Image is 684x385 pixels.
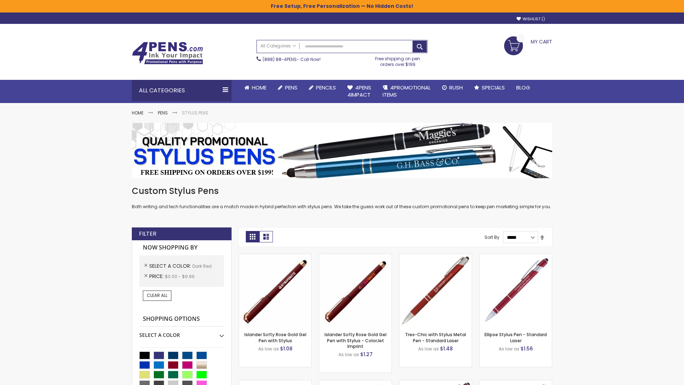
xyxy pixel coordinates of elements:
[338,351,359,358] span: As low as
[480,254,552,260] a: Ellipse Stylus Pen - Standard Laser-Dark Red
[132,80,232,101] div: All Categories
[280,345,292,352] span: $1.08
[368,53,428,67] div: Free shipping on pen orders over $199
[192,263,212,269] span: Dark Red
[484,234,499,240] label: Sort By
[440,345,453,352] span: $1.48
[132,185,552,197] h1: Custom Stylus Pens
[436,80,468,96] a: Rush
[182,110,208,116] strong: Stylus Pens
[377,80,436,103] a: 4PROMOTIONALITEMS
[239,254,311,260] a: Islander Softy Rose Gold Gel Pen with Stylus-Dark Red
[132,185,552,210] div: Both writing and tech functionalities are a match made in hybrid perfection with stylus pens. We ...
[285,84,297,91] span: Pens
[517,16,545,22] a: Wishlist
[258,346,279,352] span: As low as
[149,262,192,269] span: Select A Color
[246,231,259,242] strong: Grid
[399,254,472,327] img: Tres-Chic with Stylus Metal Pen - Standard Laser-Dark Red
[360,351,373,358] span: $1.27
[132,123,552,178] img: Stylus Pens
[139,230,156,238] strong: Filter
[158,110,168,116] a: Pens
[499,346,519,352] span: As low as
[316,84,336,91] span: Pencils
[260,43,296,49] span: All Categories
[239,254,311,327] img: Islander Softy Rose Gold Gel Pen with Stylus-Dark Red
[484,332,547,343] a: Ellipse Stylus Pen - Standard Laser
[520,345,533,352] span: $1.56
[418,346,439,352] span: As low as
[139,240,224,255] strong: Now Shopping by
[139,312,224,327] strong: Shopping Options
[244,332,306,343] a: Islander Softy Rose Gold Gel Pen with Stylus
[139,327,224,339] div: Select A Color
[303,80,342,96] a: Pencils
[347,84,371,98] span: 4Pens 4impact
[263,56,297,62] a: (888) 88-4PENS
[132,110,144,116] a: Home
[239,80,272,96] a: Home
[149,273,165,280] span: Price
[257,40,300,52] a: All Categories
[263,56,321,62] span: - Call Now!
[342,80,377,103] a: 4Pens4impact
[516,84,530,91] span: Blog
[405,332,466,343] a: Tres-Chic with Stylus Metal Pen - Standard Laser
[468,80,511,96] a: Specials
[147,292,167,298] span: Clear All
[383,84,431,98] span: 4PROMOTIONAL ITEMS
[165,273,195,279] span: $0.00 - $9.99
[399,254,472,260] a: Tres-Chic with Stylus Metal Pen - Standard Laser-Dark Red
[319,254,392,260] a: Islander Softy Rose Gold Gel Pen with Stylus - ColorJet Imprint-Dark Red
[325,332,387,349] a: Islander Softy Rose Gold Gel Pen with Stylus - ColorJet Imprint
[132,42,203,65] img: 4Pens Custom Pens and Promotional Products
[143,291,171,301] a: Clear All
[252,84,266,91] span: Home
[511,80,536,96] a: Blog
[482,84,505,91] span: Specials
[272,80,303,96] a: Pens
[449,84,463,91] span: Rush
[319,254,392,327] img: Islander Softy Rose Gold Gel Pen with Stylus - ColorJet Imprint-Dark Red
[480,254,552,327] img: Ellipse Stylus Pen - Standard Laser-Dark Red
